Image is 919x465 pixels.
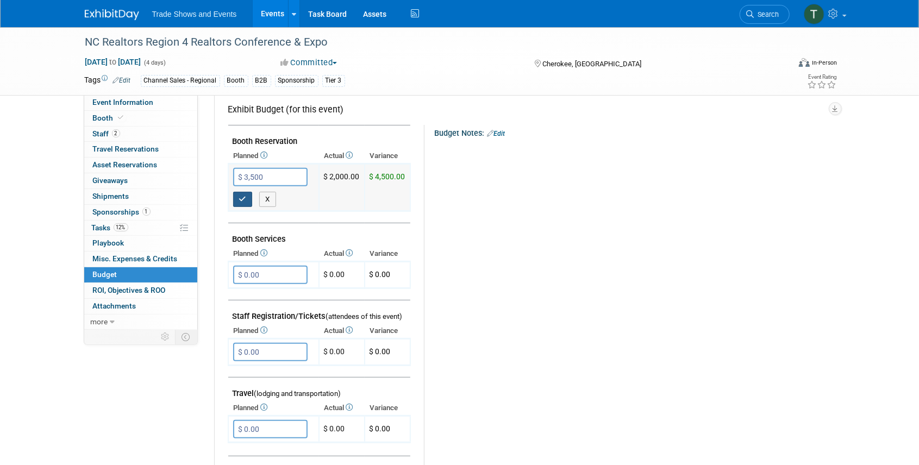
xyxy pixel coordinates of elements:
[93,208,151,216] span: Sponsorships
[118,115,124,121] i: Booth reservation complete
[365,246,410,261] th: Variance
[319,148,365,164] th: Actual
[93,254,178,263] span: Misc. Expenses & Credits
[224,75,248,86] div: Booth
[319,262,365,288] td: $ 0.00
[228,378,410,401] td: Travel
[84,173,197,188] a: Giveaways
[319,416,365,443] td: $ 0.00
[93,160,158,169] span: Asset Reservations
[93,192,129,200] span: Shipments
[92,223,128,232] span: Tasks
[326,312,403,321] span: (attendees of this event)
[84,236,197,251] a: Playbook
[370,424,391,433] span: $ 0.00
[84,111,197,126] a: Booth
[175,330,197,344] td: Toggle Event Tabs
[84,299,197,314] a: Attachments
[84,189,197,204] a: Shipments
[113,77,131,84] a: Edit
[804,4,824,24] img: Tiff Wagner
[740,5,790,24] a: Search
[324,172,360,181] span: $ 2,000.00
[726,56,837,73] div: Event Format
[228,125,410,149] td: Booth Reservation
[319,246,365,261] th: Actual
[799,58,810,67] img: Format-Inperson.png
[228,300,410,324] td: Staff Registration/Tickets
[143,59,166,66] span: (4 days)
[84,267,197,282] a: Budget
[93,238,124,247] span: Playbook
[228,246,319,261] th: Planned
[370,270,391,279] span: $ 0.00
[84,127,197,142] a: Staff2
[435,125,825,139] div: Budget Notes:
[93,286,166,294] span: ROI, Objectives & ROO
[322,75,345,86] div: Tier 3
[228,223,410,247] td: Booth Services
[108,58,118,66] span: to
[228,148,319,164] th: Planned
[84,221,197,236] a: Tasks12%
[85,74,131,87] td: Tags
[319,400,365,416] th: Actual
[487,130,505,137] a: Edit
[228,104,406,122] div: Exhibit Budget (for this event)
[275,75,318,86] div: Sponsorship
[93,98,154,106] span: Event Information
[252,75,271,86] div: B2B
[84,95,197,110] a: Event Information
[84,205,197,220] a: Sponsorships1
[91,317,108,326] span: more
[93,176,128,185] span: Giveaways
[152,10,237,18] span: Trade Shows and Events
[93,270,117,279] span: Budget
[84,252,197,267] a: Misc. Expenses & Credits
[93,144,159,153] span: Travel Reservations
[811,59,837,67] div: In-Person
[319,323,365,338] th: Actual
[84,315,197,330] a: more
[84,158,197,173] a: Asset Reservations
[542,60,641,68] span: Cherokee, [GEOGRAPHIC_DATA]
[277,57,341,68] button: Committed
[93,129,120,138] span: Staff
[259,192,276,207] button: X
[93,301,136,310] span: Attachments
[228,400,319,416] th: Planned
[157,330,176,344] td: Personalize Event Tab Strip
[82,33,773,52] div: NC Realtors Region 4 Realtors Conference & Expo
[319,339,365,366] td: $ 0.00
[370,172,405,181] span: $ 4,500.00
[141,75,220,86] div: Channel Sales - Regional
[85,57,142,67] span: [DATE] [DATE]
[807,74,836,80] div: Event Rating
[365,148,410,164] th: Variance
[365,323,410,338] th: Variance
[370,347,391,356] span: $ 0.00
[142,208,151,216] span: 1
[254,389,341,398] span: (lodging and transportation)
[93,114,126,122] span: Booth
[84,283,197,298] a: ROI, Objectives & ROO
[114,223,128,231] span: 12%
[85,9,139,20] img: ExhibitDay
[228,323,319,338] th: Planned
[112,129,120,137] span: 2
[754,10,779,18] span: Search
[365,400,410,416] th: Variance
[84,142,197,157] a: Travel Reservations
